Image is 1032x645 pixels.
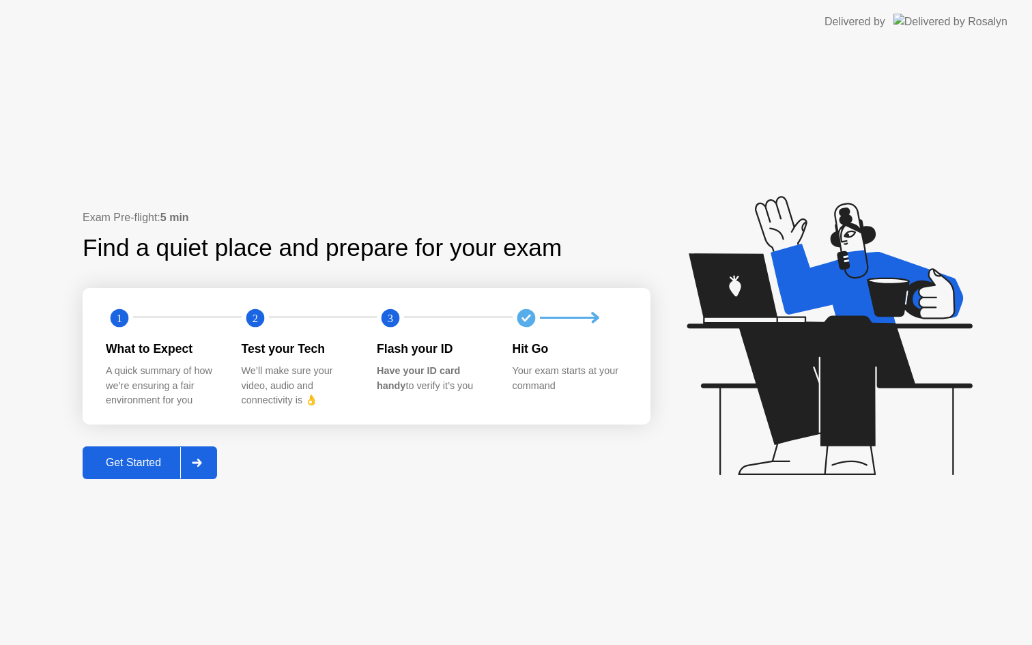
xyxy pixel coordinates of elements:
text: 1 [117,311,122,324]
div: to verify it’s you [377,364,491,393]
text: 3 [388,311,393,324]
div: Delivered by [825,14,885,30]
b: Have your ID card handy [377,365,460,391]
div: Get Started [87,457,180,469]
div: What to Expect [106,340,220,358]
div: Exam Pre-flight: [83,210,650,226]
b: 5 min [160,212,189,223]
div: Your exam starts at your command [513,364,627,393]
div: Hit Go [513,340,627,358]
text: 2 [252,311,257,324]
img: Delivered by Rosalyn [893,14,1007,29]
div: Flash your ID [377,340,491,358]
button: Get Started [83,446,217,479]
div: Find a quiet place and prepare for your exam [83,230,564,266]
div: We’ll make sure your video, audio and connectivity is 👌 [242,364,356,408]
div: A quick summary of how we’re ensuring a fair environment for you [106,364,220,408]
div: Test your Tech [242,340,356,358]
